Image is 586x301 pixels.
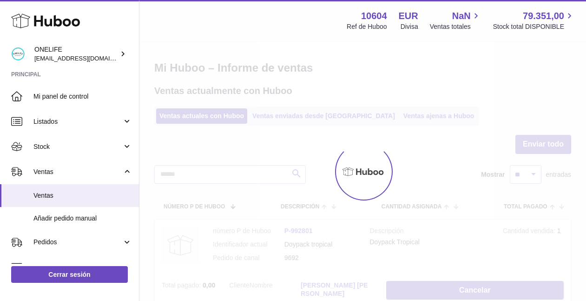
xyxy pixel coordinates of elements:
span: Stock [33,142,122,151]
span: Ventas [33,191,132,200]
a: Cerrar sesión [11,266,128,283]
a: NaN Ventas totales [430,10,481,31]
div: ONELIFE [34,45,118,63]
span: Mi panel de control [33,92,132,101]
img: administracion@onelifespain.com [11,47,25,61]
span: Añadir pedido manual [33,214,132,223]
div: Divisa [401,22,418,31]
span: Uso [33,263,132,272]
span: Ventas totales [430,22,481,31]
span: Pedidos [33,238,122,247]
span: Ventas [33,167,122,176]
strong: 10604 [361,10,387,22]
div: Ref de Huboo [347,22,387,31]
span: Stock total DISPONIBLE [493,22,575,31]
span: NaN [452,10,471,22]
span: 79.351,00 [523,10,564,22]
span: Listados [33,117,122,126]
strong: EUR [399,10,418,22]
span: [EMAIL_ADDRESS][DOMAIN_NAME] [34,54,137,62]
a: 79.351,00 Stock total DISPONIBLE [493,10,575,31]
